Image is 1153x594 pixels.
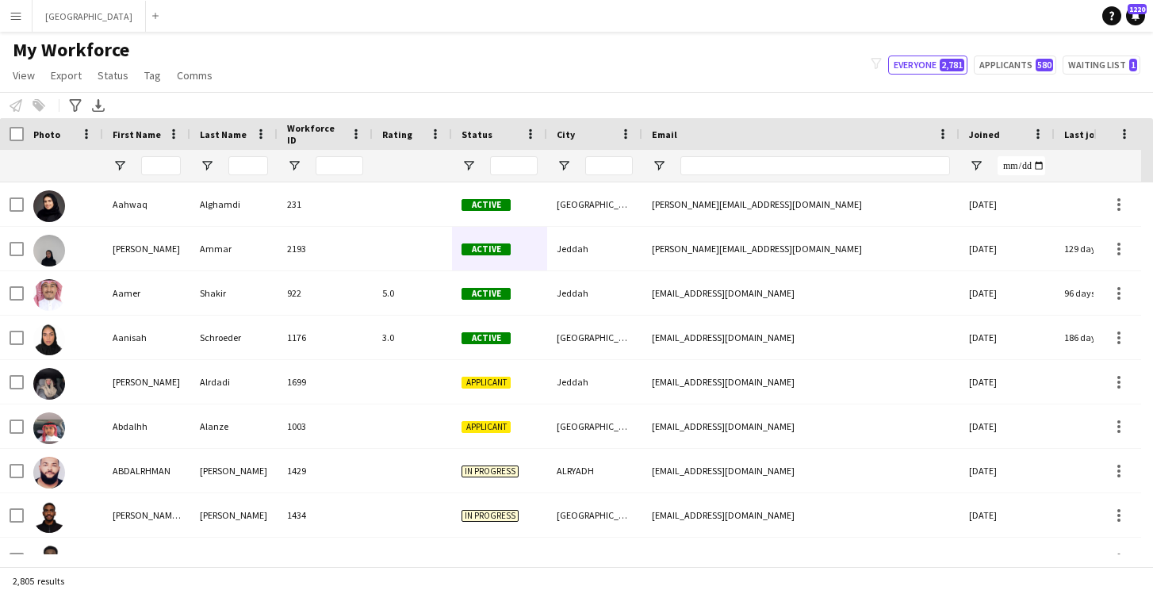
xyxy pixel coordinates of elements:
div: 1003 [278,404,373,448]
div: 1429 [278,449,373,492]
img: Aanisah Schroeder [33,324,65,355]
span: Export [51,68,82,82]
img: Abdelaziz kamal eldin Abdelrahim [33,501,65,533]
div: Jeddah [547,538,642,581]
app-action-btn: Advanced filters [66,96,85,115]
div: [DATE] [960,449,1055,492]
app-action-btn: Export XLSX [89,96,108,115]
div: Aamer [103,271,190,315]
div: 129 days [1055,227,1150,270]
img: Aahwaq Alghamdi [33,190,65,222]
img: Abdalhh Alanze [33,412,65,444]
span: Last job [1064,128,1100,140]
input: City Filter Input [585,156,633,175]
input: First Name Filter Input [141,156,181,175]
span: First Name [113,128,161,140]
span: In progress [462,466,519,477]
span: Last Name [200,128,247,140]
a: Status [91,65,135,86]
div: 231 [278,182,373,226]
div: ABDALRHMAN [103,449,190,492]
div: 2193 [278,227,373,270]
div: [PERSON_NAME][EMAIL_ADDRESS][DOMAIN_NAME] [642,227,960,270]
input: Status Filter Input [490,156,538,175]
a: View [6,65,41,86]
span: My Workforce [13,38,129,62]
div: 1434 [278,493,373,537]
span: 2,781 [940,59,964,71]
div: Aanisah [103,316,190,359]
div: 96 days [1055,271,1150,315]
div: [EMAIL_ADDRESS][DOMAIN_NAME] [642,404,960,448]
span: 1220 [1128,4,1147,14]
button: Open Filter Menu [200,159,214,173]
span: Active [462,332,511,344]
span: Status [98,68,128,82]
div: [PERSON_NAME] [PERSON_NAME] [103,493,190,537]
div: [PERSON_NAME][EMAIL_ADDRESS][DOMAIN_NAME] [642,182,960,226]
div: [EMAIL_ADDRESS][DOMAIN_NAME] [642,316,960,359]
div: [DATE] [960,316,1055,359]
div: Shakir [190,271,278,315]
button: Everyone2,781 [888,56,967,75]
div: [EMAIL_ADDRESS][DOMAIN_NAME] [642,360,960,404]
span: Comms [177,68,213,82]
div: [DATE] [960,360,1055,404]
div: Jeddah [547,360,642,404]
div: [DATE] [960,227,1055,270]
span: Applicant [462,377,511,389]
div: 1176 [278,316,373,359]
div: [PERSON_NAME] [190,493,278,537]
input: Last Name Filter Input [228,156,268,175]
button: Open Filter Menu [113,159,127,173]
span: Email [652,128,677,140]
div: 922 [278,271,373,315]
img: ABDALRHMAN Mohammed [33,457,65,489]
img: Aamer Shakir [33,279,65,311]
span: Joined [969,128,1000,140]
button: Applicants580 [974,56,1056,75]
button: Open Filter Menu [557,159,571,173]
span: Workforce ID [287,122,344,146]
img: Abdellah Ali Mohammed [33,546,65,577]
button: Waiting list1 [1063,56,1140,75]
img: Abdalaziz Alrdadi [33,368,65,400]
div: [EMAIL_ADDRESS][DOMAIN_NAME] [642,271,960,315]
div: 186 days [1055,316,1150,359]
div: [PERSON_NAME] [190,538,278,581]
div: 3.0 [373,316,452,359]
button: Open Filter Menu [652,159,666,173]
div: [EMAIL_ADDRESS][DOMAIN_NAME] [642,493,960,537]
span: Active [462,199,511,211]
div: Alrdadi [190,360,278,404]
span: Applicant [462,421,511,433]
span: Photo [33,128,60,140]
div: [PERSON_NAME] [103,538,190,581]
span: City [557,128,575,140]
input: Joined Filter Input [998,156,1045,175]
div: [DATE] [960,404,1055,448]
span: Active [462,288,511,300]
div: 2380 [278,538,373,581]
span: Rating [382,128,412,140]
span: In progress [462,510,519,522]
div: [PERSON_NAME] [103,360,190,404]
a: 1220 [1126,6,1145,25]
div: Jeddah [547,271,642,315]
input: Workforce ID Filter Input [316,156,363,175]
div: Aahwaq [103,182,190,226]
span: 580 [1036,59,1053,71]
span: 1 [1129,59,1137,71]
span: Status [462,128,492,140]
div: Ammar [190,227,278,270]
div: [EMAIL_ADDRESS][DOMAIN_NAME] [642,449,960,492]
img: Aalya Ammar [33,235,65,266]
div: 5.0 [373,271,452,315]
button: [GEOGRAPHIC_DATA] [33,1,146,32]
div: 1699 [278,360,373,404]
div: Alghamdi [190,182,278,226]
div: [DATE] [960,493,1055,537]
div: [GEOGRAPHIC_DATA] [547,316,642,359]
input: Email Filter Input [680,156,950,175]
button: Open Filter Menu [287,159,301,173]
